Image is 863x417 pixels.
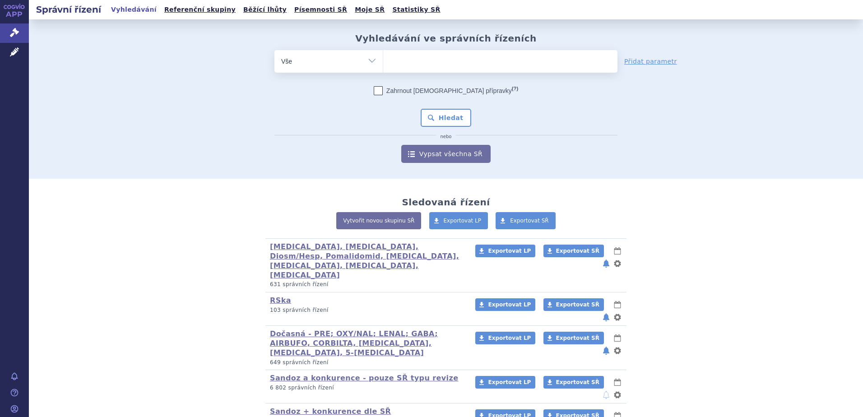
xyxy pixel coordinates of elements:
button: nastavení [613,312,622,323]
span: Exportovat SŘ [556,379,599,385]
p: 631 správních řízení [270,281,464,288]
a: Dočasná - PRE; OXY/NAL; LENAL; GABA; AIRBUFO, CORBILTA, [MEDICAL_DATA], [MEDICAL_DATA], 5-[MEDICA... [270,329,438,357]
a: Exportovat LP [475,376,535,389]
button: notifikace [602,389,611,400]
p: 6 802 správních řízení [270,384,464,392]
i: nebo [436,134,456,139]
button: notifikace [602,312,611,323]
a: Sandoz a konkurence - pouze SŘ typu revize [270,374,458,382]
a: Písemnosti SŘ [292,4,350,16]
button: nastavení [613,389,622,400]
a: Referenční skupiny [162,4,238,16]
span: Exportovat SŘ [510,218,549,224]
a: RSka [270,296,291,305]
button: lhůty [613,299,622,310]
span: Exportovat LP [444,218,482,224]
a: Přidat parametr [624,57,677,66]
a: Sandoz + konkurence dle SŘ [270,407,391,416]
a: Moje SŘ [352,4,387,16]
label: Zahrnout [DEMOGRAPHIC_DATA] přípravky [374,86,518,95]
button: notifikace [602,258,611,269]
button: lhůty [613,246,622,256]
span: Exportovat LP [488,335,531,341]
a: Vyhledávání [108,4,159,16]
a: Statistiky SŘ [390,4,443,16]
span: Exportovat LP [488,301,531,308]
p: 649 správních řízení [270,359,464,366]
span: Exportovat SŘ [556,248,599,254]
a: Exportovat LP [429,212,488,229]
button: notifikace [602,345,611,356]
span: Exportovat LP [488,248,531,254]
a: Exportovat SŘ [543,332,604,344]
span: Exportovat LP [488,379,531,385]
h2: Sledovaná řízení [402,197,490,208]
h2: Vyhledávání ve správních řízeních [355,33,537,44]
a: Exportovat LP [475,245,535,257]
p: 103 správních řízení [270,306,464,314]
abbr: (?) [512,86,518,92]
a: Exportovat SŘ [543,376,604,389]
button: Hledat [421,109,472,127]
span: Exportovat SŘ [556,301,599,308]
a: Běžící lhůty [241,4,289,16]
a: Exportovat SŘ [496,212,556,229]
a: Exportovat LP [475,298,535,311]
button: lhůty [613,333,622,343]
button: nastavení [613,345,622,356]
span: Exportovat SŘ [556,335,599,341]
a: Exportovat LP [475,332,535,344]
button: lhůty [613,377,622,388]
a: [MEDICAL_DATA], [MEDICAL_DATA], Diosm/Hesp, Pomalidomid, [MEDICAL_DATA], [MEDICAL_DATA], [MEDICAL... [270,242,459,279]
a: Exportovat SŘ [543,245,604,257]
a: Exportovat SŘ [543,298,604,311]
a: Vypsat všechna SŘ [401,145,491,163]
button: nastavení [613,258,622,269]
h2: Správní řízení [29,3,108,16]
a: Vytvořit novou skupinu SŘ [336,212,421,229]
